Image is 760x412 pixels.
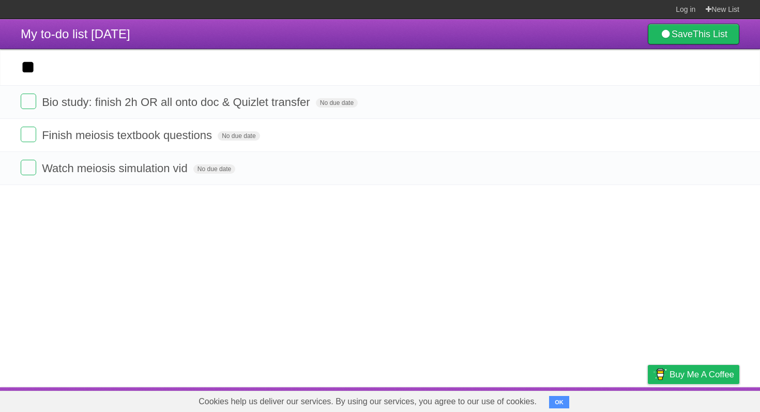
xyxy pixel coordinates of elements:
label: Done [21,127,36,142]
span: Cookies help us deliver our services. By using our services, you agree to our use of cookies. [188,391,547,412]
a: SaveThis List [648,24,739,44]
button: OK [549,396,569,408]
a: Suggest a feature [674,390,739,409]
a: Developers [544,390,586,409]
span: No due date [316,98,358,108]
span: No due date [193,164,235,174]
span: Bio study: finish 2h OR all onto doc & Quizlet transfer [42,96,312,109]
span: My to-do list [DATE] [21,27,130,41]
a: Terms [599,390,622,409]
span: Buy me a coffee [670,365,734,384]
img: Buy me a coffee [653,365,667,383]
a: Buy me a coffee [648,365,739,384]
b: This List [693,29,727,39]
span: Watch meiosis simulation vid [42,162,190,175]
label: Done [21,94,36,109]
label: Done [21,160,36,175]
a: About [510,390,532,409]
a: Privacy [634,390,661,409]
span: Finish meiosis textbook questions [42,129,215,142]
span: No due date [218,131,260,141]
